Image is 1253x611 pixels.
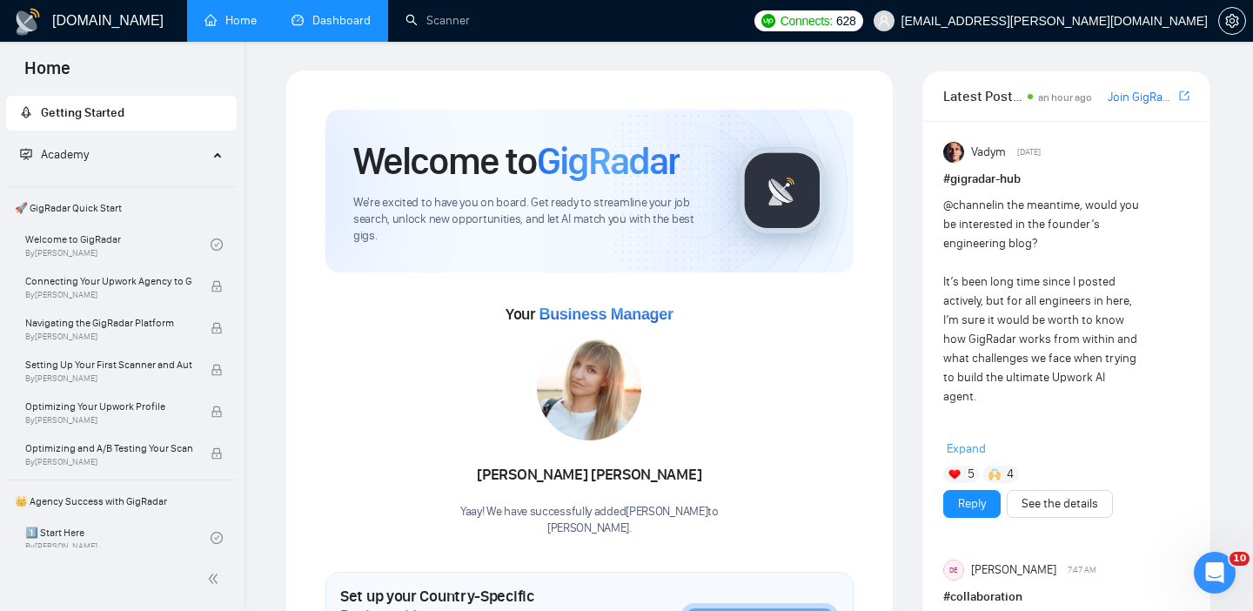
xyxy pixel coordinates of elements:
[1017,144,1041,160] span: [DATE]
[211,322,223,334] span: lock
[25,332,192,342] span: By [PERSON_NAME]
[41,105,124,120] span: Getting Started
[25,225,211,264] a: Welcome to GigRadarBy[PERSON_NAME]
[971,143,1006,162] span: Vadym
[539,305,673,323] span: Business Manager
[20,106,32,118] span: rocket
[14,8,42,36] img: logo
[968,466,975,483] span: 5
[353,138,680,185] h1: Welcome to
[1218,14,1246,28] a: setting
[353,195,711,245] span: We're excited to have you on board. Get ready to streamline your job search, unlock new opportuni...
[1230,552,1250,566] span: 10
[25,373,192,384] span: By [PERSON_NAME]
[1007,466,1014,483] span: 4
[460,520,719,537] p: [PERSON_NAME] .
[739,147,826,234] img: gigradar-logo.png
[6,96,237,131] li: Getting Started
[41,147,89,162] span: Academy
[947,441,986,456] span: Expand
[537,336,641,440] img: 1687098740019-112.jpg
[211,280,223,292] span: lock
[1007,490,1113,518] button: See the details
[8,484,235,519] span: 👑 Agency Success with GigRadar
[460,504,719,537] div: Yaay! We have successfully added [PERSON_NAME] to
[291,13,371,28] a: dashboardDashboard
[537,138,680,185] span: GigRadar
[20,148,32,160] span: fund-projection-screen
[211,364,223,376] span: lock
[1194,552,1236,594] iframe: Intercom live chat
[211,447,223,460] span: lock
[1218,7,1246,35] button: setting
[836,11,855,30] span: 628
[25,457,192,467] span: By [PERSON_NAME]
[10,56,84,92] span: Home
[878,15,890,27] span: user
[25,290,192,300] span: By [PERSON_NAME]
[1022,494,1098,514] a: See the details
[211,406,223,418] span: lock
[943,170,1189,189] h1: # gigradar-hub
[971,561,1056,580] span: [PERSON_NAME]
[25,519,211,557] a: 1️⃣ Start HereBy[PERSON_NAME]
[1179,89,1189,103] span: export
[204,13,257,28] a: homeHome
[25,398,192,415] span: Optimizing Your Upwork Profile
[207,570,224,587] span: double-left
[1038,91,1092,104] span: an hour ago
[948,468,961,480] img: ❤️
[943,587,1189,607] h1: # collaboration
[761,14,775,28] img: upwork-logo.png
[25,440,192,457] span: Optimizing and A/B Testing Your Scanner for Better Results
[781,11,833,30] span: Connects:
[460,460,719,490] div: [PERSON_NAME] [PERSON_NAME]
[943,198,995,212] span: @channel
[8,191,235,225] span: 🚀 GigRadar Quick Start
[25,272,192,290] span: Connecting Your Upwork Agency to GigRadar
[988,468,1001,480] img: 🙌
[25,356,192,373] span: Setting Up Your First Scanner and Auto-Bidder
[943,85,1022,107] span: Latest Posts from the GigRadar Community
[25,415,192,426] span: By [PERSON_NAME]
[211,532,223,544] span: check-circle
[405,13,470,28] a: searchScanner
[1068,562,1096,578] span: 7:47 AM
[943,490,1001,518] button: Reply
[20,147,89,162] span: Academy
[1179,88,1189,104] a: export
[1108,88,1176,107] a: Join GigRadar Slack Community
[25,314,192,332] span: Navigating the GigRadar Platform
[958,494,986,514] a: Reply
[211,238,223,251] span: check-circle
[943,142,964,163] img: Vadym
[506,305,673,324] span: Your
[1219,14,1245,28] span: setting
[944,561,963,580] div: DE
